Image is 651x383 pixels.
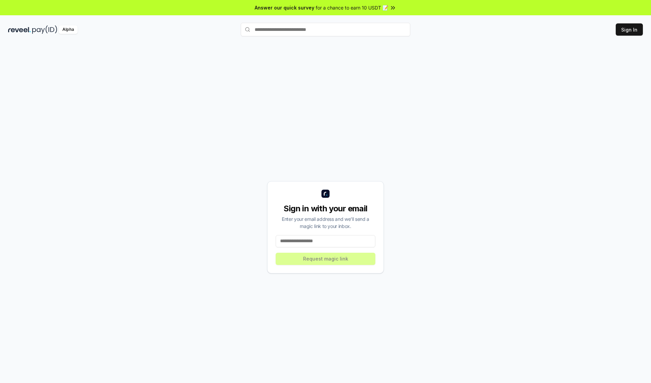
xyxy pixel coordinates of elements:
div: Enter your email address and we’ll send a magic link to your inbox. [276,215,375,230]
span: for a chance to earn 10 USDT 📝 [316,4,388,11]
img: pay_id [32,25,57,34]
img: logo_small [321,190,330,198]
div: Sign in with your email [276,203,375,214]
div: Alpha [59,25,78,34]
span: Answer our quick survey [255,4,314,11]
img: reveel_dark [8,25,31,34]
button: Sign In [616,23,643,36]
